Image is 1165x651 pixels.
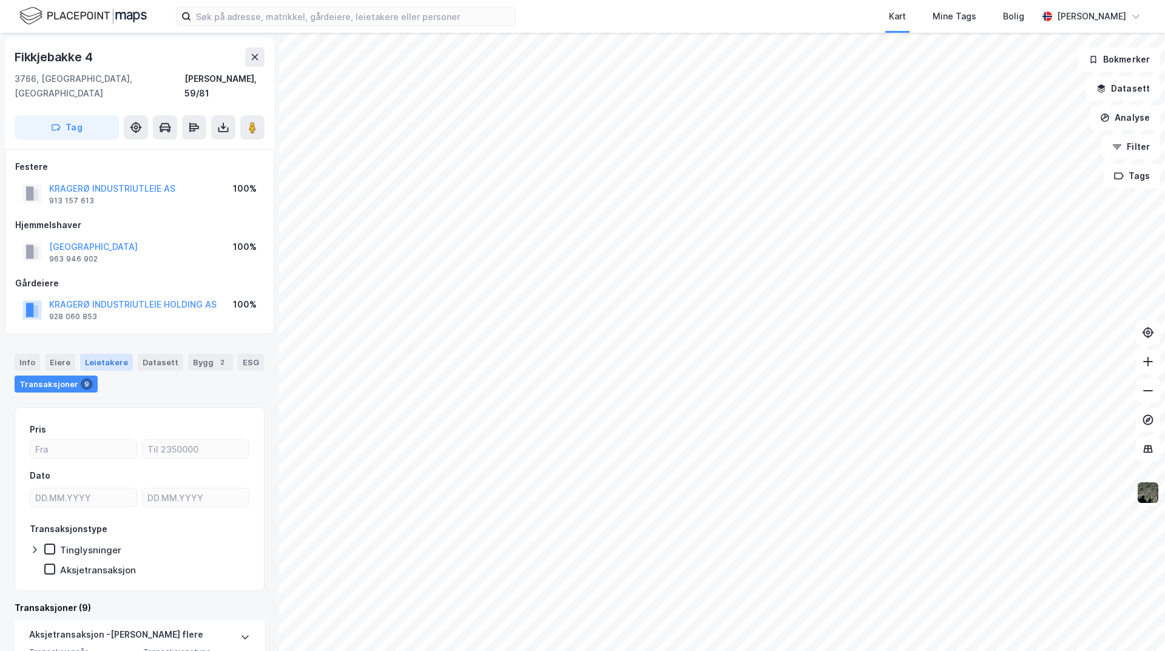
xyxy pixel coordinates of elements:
[184,72,265,101] div: [PERSON_NAME], 59/81
[1136,481,1160,504] img: 9k=
[15,601,265,615] div: Transaksjoner (9)
[889,9,906,24] div: Kart
[60,544,121,556] div: Tinglysninger
[49,196,94,206] div: 913 157 613
[30,422,46,437] div: Pris
[233,297,257,312] div: 100%
[1102,135,1160,159] button: Filter
[143,440,249,458] input: Til 2350000
[191,7,515,25] input: Søk på adresse, matrikkel, gårdeiere, leietakere eller personer
[1078,47,1160,72] button: Bokmerker
[138,354,183,371] div: Datasett
[1057,9,1126,24] div: [PERSON_NAME]
[15,72,184,101] div: 3766, [GEOGRAPHIC_DATA], [GEOGRAPHIC_DATA]
[15,115,119,140] button: Tag
[933,9,976,24] div: Mine Tags
[1090,106,1160,130] button: Analyse
[80,354,133,371] div: Leietakere
[81,378,93,390] div: 9
[49,312,97,322] div: 928 060 853
[1086,76,1160,101] button: Datasett
[29,627,203,647] div: Aksjetransaksjon - [PERSON_NAME] flere
[15,160,264,174] div: Festere
[1104,593,1165,651] iframe: Chat Widget
[30,468,50,483] div: Dato
[15,276,264,291] div: Gårdeiere
[1104,593,1165,651] div: Kontrollprogram for chat
[188,354,233,371] div: Bygg
[60,564,136,576] div: Aksjetransaksjon
[1104,164,1160,188] button: Tags
[15,376,98,393] div: Transaksjoner
[15,47,95,67] div: Fikkjebakke 4
[216,356,228,368] div: 2
[233,181,257,196] div: 100%
[30,488,137,507] input: DD.MM.YYYY
[30,440,137,458] input: Fra
[143,488,249,507] input: DD.MM.YYYY
[1003,9,1024,24] div: Bolig
[233,240,257,254] div: 100%
[19,5,147,27] img: logo.f888ab2527a4732fd821a326f86c7f29.svg
[15,354,40,371] div: Info
[30,522,107,536] div: Transaksjonstype
[45,354,75,371] div: Eiere
[15,218,264,232] div: Hjemmelshaver
[238,354,264,371] div: ESG
[49,254,98,264] div: 963 946 902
